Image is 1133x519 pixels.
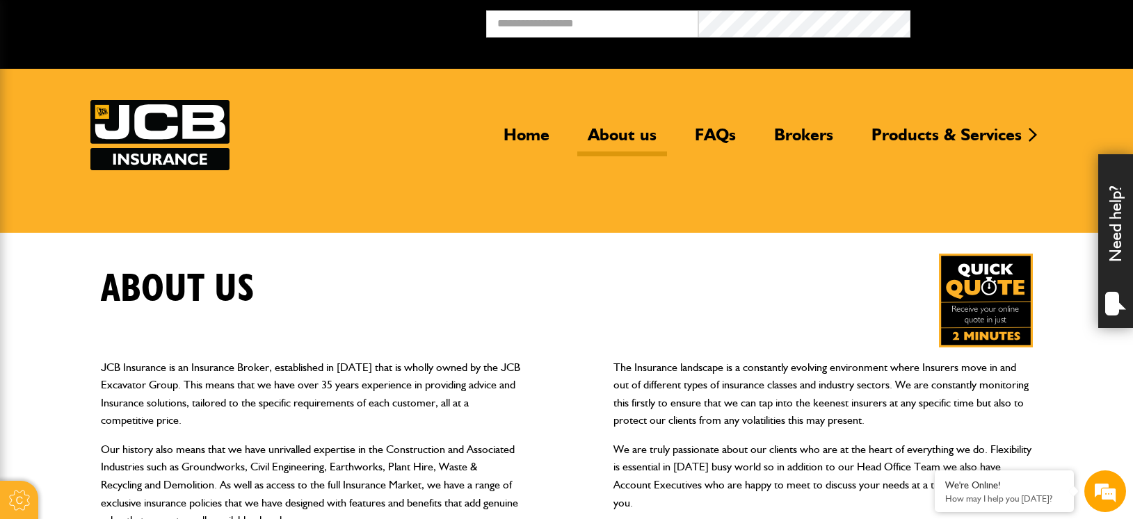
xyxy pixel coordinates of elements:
[861,124,1032,156] a: Products & Services
[939,254,1033,347] img: Quick Quote
[945,493,1063,504] p: How may I help you today?
[684,124,746,156] a: FAQs
[939,254,1033,347] a: Get your insurance quote in just 2-minutes
[493,124,560,156] a: Home
[90,100,230,170] a: JCB Insurance Services
[101,359,520,429] p: JCB Insurance is an Insurance Broker, established in [DATE] that is wholly owned by the JCB Excav...
[613,359,1033,429] p: The Insurance landscape is a constantly evolving environment where Insurers move in and out of di...
[910,10,1123,32] button: Broker Login
[613,440,1033,511] p: We are truly passionate about our clients who are at the heart of everything we do. Flexibility i...
[764,124,844,156] a: Brokers
[945,479,1063,491] div: We're Online!
[90,100,230,170] img: JCB Insurance Services logo
[577,124,667,156] a: About us
[1098,154,1133,328] div: Need help?
[101,266,255,313] h1: About us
